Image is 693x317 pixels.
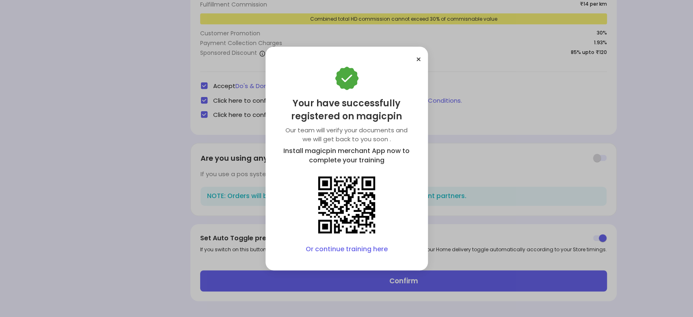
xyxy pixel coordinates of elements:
[282,97,412,123] div: Your have successfully registered on magicpin
[282,147,412,165] div: Install magicpin merchant App now to complete your training
[335,66,359,91] img: Bmiey8A6pIvryUbuH9gNkaXLk_d0upLGesanSgfXTNQpErMybyzEx-Ux_6fu80IKHCRuIThfIE-JRLXil1y1pG8iRpVbs98nc...
[306,245,388,254] a: Or continue training here
[314,173,379,237] img: QR code
[416,53,421,66] button: ×
[282,126,412,143] div: Our team will verify your documents and we will get back to you soon .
